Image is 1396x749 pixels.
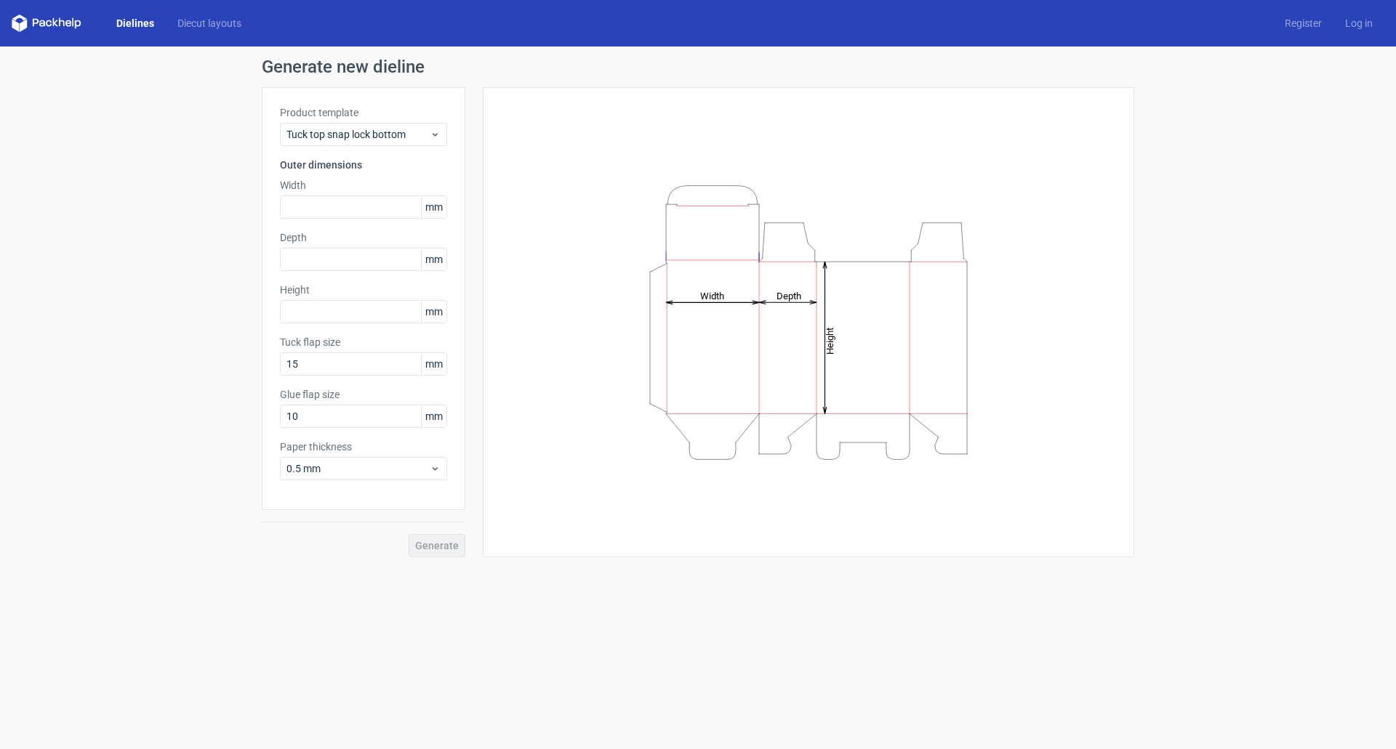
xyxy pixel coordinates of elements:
label: Glue flap size [280,387,447,402]
tspan: Depth [777,290,801,301]
tspan: Width [700,290,724,301]
span: mm [421,405,446,427]
span: mm [421,196,446,218]
tspan: Height [825,327,835,354]
span: 0.5 mm [286,461,430,476]
label: Paper thickness [280,440,447,454]
label: Height [280,283,447,297]
span: mm [421,353,446,375]
a: Diecut layouts [166,16,253,31]
span: Tuck top snap lock bottom [286,127,430,142]
span: mm [421,301,446,323]
h3: Outer dimensions [280,158,447,172]
label: Depth [280,230,447,245]
a: Register [1273,16,1333,31]
h1: Generate new dieline [262,58,1134,76]
a: Log in [1333,16,1384,31]
label: Width [280,178,447,193]
span: mm [421,248,446,270]
a: Dielines [105,16,166,31]
label: Product template [280,105,447,120]
label: Tuck flap size [280,335,447,349]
